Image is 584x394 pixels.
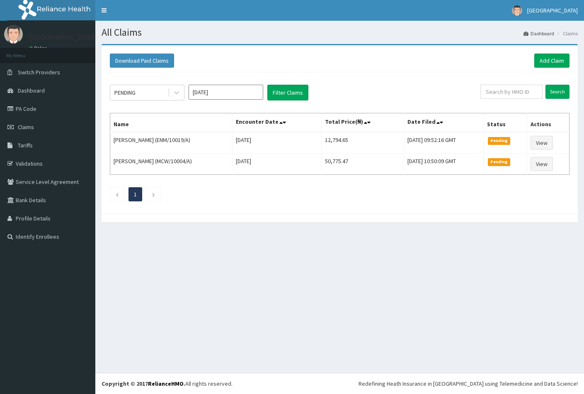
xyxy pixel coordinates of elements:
td: 12,794.65 [321,132,404,154]
button: Filter Claims [267,85,308,100]
img: User Image [512,5,522,16]
th: Status [483,113,527,132]
div: Redefining Heath Insurance in [GEOGRAPHIC_DATA] using Telemedicine and Data Science! [359,379,578,388]
td: [DATE] [233,132,322,154]
th: Actions [527,113,569,132]
td: [PERSON_NAME] (ENM/10019/A) [110,132,233,154]
input: Select Month and Year [189,85,263,100]
span: Dashboard [18,87,45,94]
th: Encounter Date [233,113,322,132]
td: [PERSON_NAME] (MCW/10004/A) [110,154,233,175]
input: Search by HMO ID [480,85,543,99]
span: Tariffs [18,142,33,149]
button: Download Paid Claims [110,54,174,68]
a: Next page [152,191,155,198]
span: [GEOGRAPHIC_DATA] [527,7,578,14]
a: Dashboard [523,30,554,37]
a: Previous page [115,191,119,198]
span: Pending [488,137,511,144]
a: Online [29,45,49,51]
input: Search [545,85,569,99]
a: View [531,136,553,150]
td: [DATE] [233,154,322,175]
a: Page 1 is your current page [134,191,137,198]
a: Add Claim [534,54,569,68]
span: Switch Providers [18,69,60,76]
th: Total Price(₦) [321,113,404,132]
th: Name [110,113,233,132]
span: Pending [488,158,511,166]
strong: Copyright © 2017 . [102,380,185,387]
p: [GEOGRAPHIC_DATA] [29,34,97,41]
h1: All Claims [102,27,578,38]
a: RelianceHMO [148,380,184,387]
div: PENDING [114,88,136,97]
footer: All rights reserved. [95,373,584,394]
img: User Image [4,25,23,44]
td: [DATE] 09:52:16 GMT [404,132,483,154]
td: [DATE] 10:50:09 GMT [404,154,483,175]
a: View [531,157,553,171]
th: Date Filed [404,113,483,132]
li: Claims [555,30,578,37]
td: 50,775.47 [321,154,404,175]
span: Claims [18,123,34,131]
